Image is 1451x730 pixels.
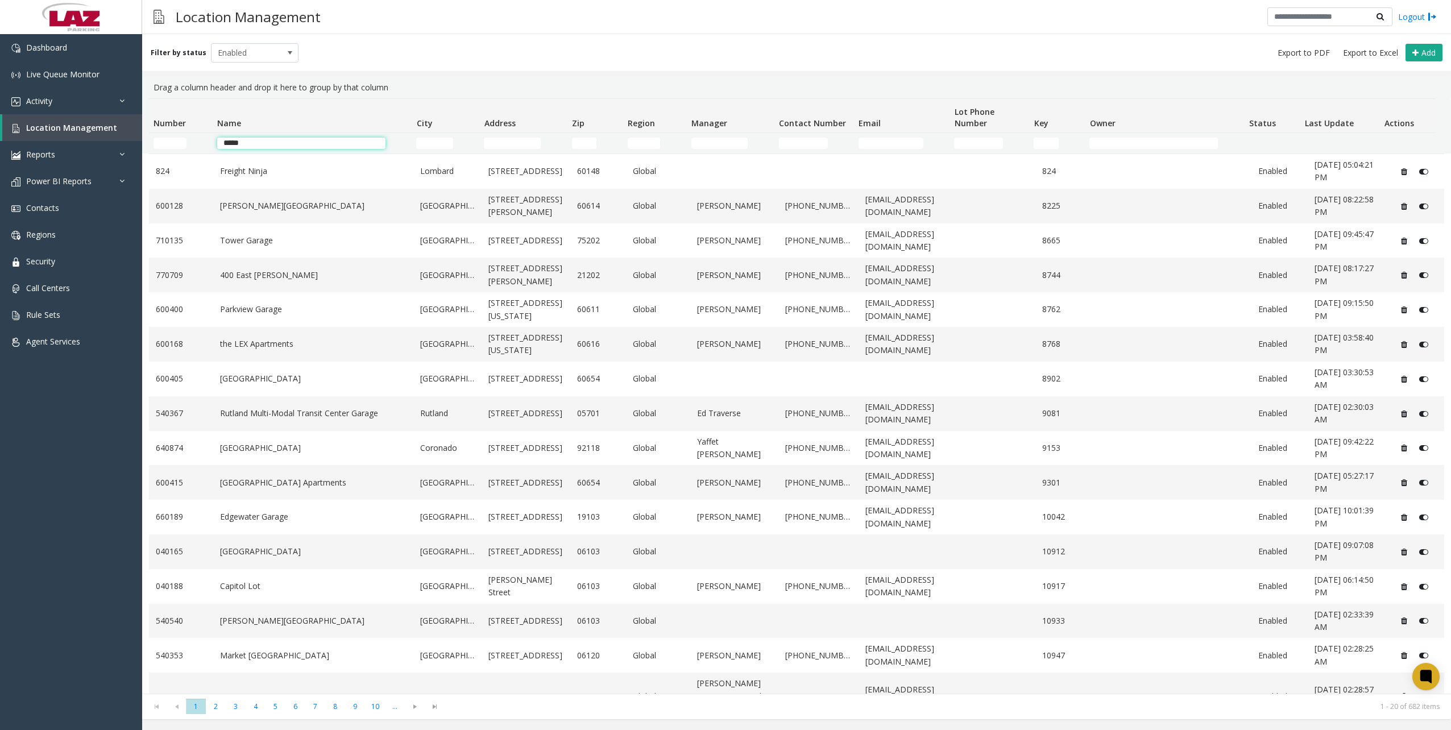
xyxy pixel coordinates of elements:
a: [GEOGRAPHIC_DATA] Apartments [220,476,407,489]
span: [DATE] 08:17:27 PM [1315,263,1374,286]
a: Enabled [1258,649,1301,662]
a: 600405 [156,372,206,385]
button: Disable [1413,301,1434,319]
a: [GEOGRAPHIC_DATA] [220,545,407,558]
a: 400 East [PERSON_NAME] [220,269,407,281]
a: 60148 [577,165,620,177]
input: Region Filter [628,138,661,149]
a: Capitol Lot [220,580,407,592]
button: Disable [1413,474,1434,492]
a: 60654 [577,476,620,489]
a: Global [633,338,683,350]
a: [GEOGRAPHIC_DATA] [420,234,475,247]
a: Enabled [1258,269,1301,281]
button: Disable [1413,612,1434,630]
a: Enabled [1258,200,1301,212]
a: Enabled [1258,476,1301,489]
button: Delete [1395,577,1413,595]
span: Regions [26,229,56,240]
span: [DATE] 05:04:21 PM [1315,159,1374,182]
a: Enabled [1258,511,1301,523]
span: Page 2 [206,699,226,714]
a: [DATE] 09:15:50 PM [1315,297,1381,322]
span: Power BI Reports [26,176,92,186]
img: 'icon' [11,124,20,133]
a: [STREET_ADDRESS] [488,545,563,558]
a: [PERSON_NAME] [697,511,772,523]
span: Zip [572,118,584,128]
a: [GEOGRAPHIC_DATA] [420,338,475,350]
a: [DATE] 03:30:53 AM [1315,366,1381,392]
a: [PERSON_NAME] [697,338,772,350]
a: [EMAIL_ADDRESS][DOMAIN_NAME] [865,193,948,219]
button: Disable [1413,370,1434,388]
a: [GEOGRAPHIC_DATA] [420,511,475,523]
a: [STREET_ADDRESS] [488,690,563,703]
a: [DATE] 05:27:17 PM [1315,470,1381,495]
a: [PHONE_NUMBER] [785,407,852,420]
th: Actions [1380,99,1436,133]
button: Delete [1395,646,1413,665]
a: [PERSON_NAME] Street [488,574,563,599]
a: 75202 [577,234,620,247]
img: 'icon' [11,311,20,320]
button: Delete [1395,612,1413,630]
button: Delete [1395,687,1413,706]
a: 06120 [577,649,620,662]
span: Call Centers [26,283,70,293]
div: Data table [142,98,1451,694]
span: [DATE] 09:45:47 PM [1315,229,1374,252]
span: Page 6 [285,699,305,714]
span: [DATE] 08:22:58 PM [1315,194,1374,217]
a: [PHONE_NUMBER] [785,269,852,281]
a: [STREET_ADDRESS] [488,511,563,523]
div: Drag a column header and drop it here to group by that column [149,77,1444,98]
a: [DATE] 09:07:08 PM [1315,539,1381,565]
a: 824 [156,165,206,177]
button: Delete [1395,163,1413,181]
a: [DATE] 05:04:21 PM [1315,159,1381,184]
span: Page 11 [385,699,405,714]
a: Enabled [1258,442,1301,454]
input: Lot Phone Number Filter [954,138,1003,149]
a: [EMAIL_ADDRESS][DOMAIN_NAME] [865,574,948,599]
a: [DATE] 10:01:39 PM [1315,504,1381,530]
button: Delete [1395,335,1413,354]
a: [DATE] 08:22:58 PM [1315,193,1381,219]
a: [PERSON_NAME][GEOGRAPHIC_DATA] [220,200,407,212]
button: Disable [1413,335,1434,354]
span: Export to PDF [1278,47,1330,59]
span: Go to the next page [405,699,425,715]
a: [DATE] 09:42:22 PM [1315,435,1381,461]
a: Century Tower Garage [220,690,407,703]
a: [PHONE_NUMBER] [785,649,852,662]
span: Contacts [26,202,59,213]
span: Security [26,256,55,267]
a: [PERSON_NAME] [697,303,772,316]
a: Lombard [420,165,475,177]
img: 'icon' [11,177,20,186]
button: Delete [1395,543,1413,561]
th: Status [1245,99,1300,133]
a: 06103 [577,580,620,592]
img: 'icon' [11,70,20,80]
span: Page 4 [246,699,266,714]
a: 60654 [577,372,620,385]
a: 8744 [1042,269,1085,281]
span: Page 9 [345,699,365,714]
span: Address [484,118,516,128]
span: Location Management [26,122,117,133]
span: [DATE] 09:15:50 PM [1315,297,1374,321]
button: Export to PDF [1273,45,1334,61]
span: Rule Sets [26,309,60,320]
a: Global [633,476,683,489]
input: Manager Filter [691,138,748,149]
span: Lot Phone Number [955,106,994,128]
a: 824 [1042,165,1085,177]
a: Enabled [1258,407,1301,420]
a: [EMAIL_ADDRESS][DOMAIN_NAME] [865,435,948,461]
img: 'icon' [11,151,20,160]
a: [DATE] 02:28:25 AM [1315,642,1381,668]
a: 8665 [1042,234,1085,247]
span: [DATE] 05:27:17 PM [1315,470,1374,493]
